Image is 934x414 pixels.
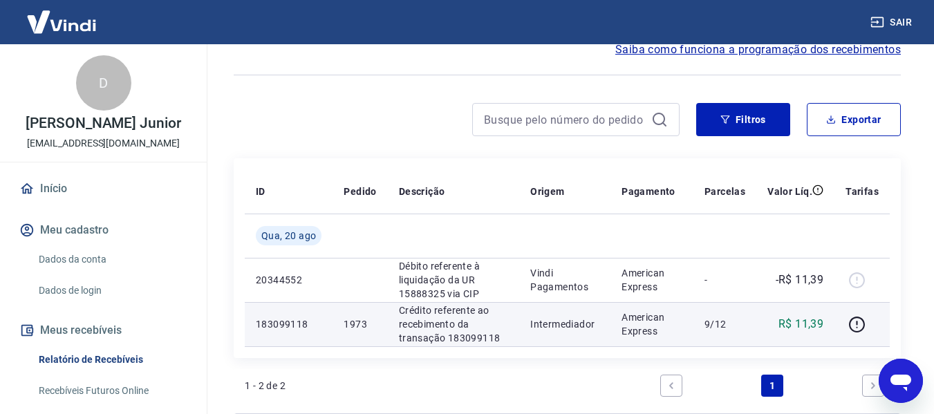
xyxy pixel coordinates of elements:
[862,375,884,397] a: Next page
[879,359,923,403] iframe: Botão para abrir a janela de mensagens
[704,185,745,198] p: Parcelas
[767,185,812,198] p: Valor Líq.
[26,116,181,131] p: [PERSON_NAME] Junior
[807,103,901,136] button: Exportar
[256,317,321,331] p: 183099118
[530,266,599,294] p: Vindi Pagamentos
[17,173,190,204] a: Início
[261,229,316,243] span: Qua, 20 ago
[344,185,376,198] p: Pedido
[761,375,783,397] a: Page 1 is your current page
[696,103,790,136] button: Filtros
[622,310,682,338] p: American Express
[776,272,824,288] p: -R$ 11,39
[17,215,190,245] button: Meu cadastro
[256,185,265,198] p: ID
[33,245,190,274] a: Dados da conta
[256,273,321,287] p: 20344552
[704,273,745,287] p: -
[622,185,675,198] p: Pagamento
[344,317,376,331] p: 1973
[530,185,564,198] p: Origem
[399,259,508,301] p: Débito referente à liquidação da UR 15888325 via CIP
[484,109,646,130] input: Busque pelo número do pedido
[778,316,823,332] p: R$ 11,39
[33,377,190,405] a: Recebíveis Futuros Online
[622,266,682,294] p: American Express
[17,315,190,346] button: Meus recebíveis
[27,136,180,151] p: [EMAIL_ADDRESS][DOMAIN_NAME]
[615,41,901,58] a: Saiba como funciona a programação dos recebimentos
[245,379,286,393] p: 1 - 2 de 2
[660,375,682,397] a: Previous page
[868,10,917,35] button: Sair
[33,346,190,374] a: Relatório de Recebíveis
[530,317,599,331] p: Intermediador
[704,317,745,331] p: 9/12
[846,185,879,198] p: Tarifas
[76,55,131,111] div: D
[33,276,190,305] a: Dados de login
[399,185,445,198] p: Descrição
[655,369,890,402] ul: Pagination
[399,303,508,345] p: Crédito referente ao recebimento da transação 183099118
[17,1,106,43] img: Vindi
